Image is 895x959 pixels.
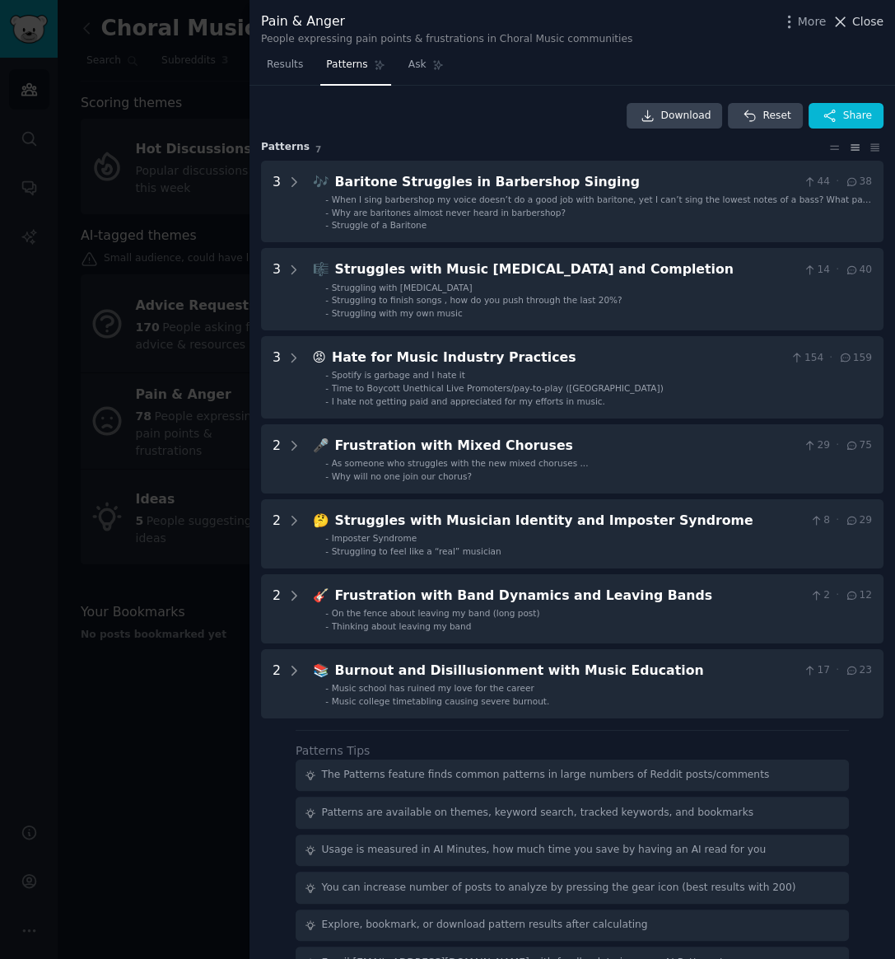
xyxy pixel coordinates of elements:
span: Pattern s [261,140,310,155]
div: - [325,219,329,231]
span: Ask [408,58,427,73]
div: 3 [273,172,281,232]
div: You can increase number of posts to analyze by pressing the gear icon (best results with 200) [322,881,796,896]
div: Frustration with Band Dynamics and Leaving Bands [335,586,804,606]
span: 154 [790,351,823,366]
div: - [325,382,329,394]
span: Imposter Syndrome [332,533,417,543]
span: 😡 [313,349,326,365]
div: 3 [273,348,281,407]
span: Close [852,13,883,30]
div: - [325,307,329,319]
div: 2 [273,586,281,632]
div: - [325,620,329,632]
div: - [325,207,329,218]
div: - [325,470,329,482]
span: Reset [762,109,790,124]
div: 2 [273,436,281,482]
label: Patterns Tips [296,744,370,757]
div: - [325,682,329,694]
span: 12 [845,588,872,603]
span: Music school has ruined my love for the career [332,683,534,693]
span: 14 [803,263,830,278]
button: Close [832,13,883,30]
span: Time to Boycott Unethical Live Promoters/pay-to-play ([GEOGRAPHIC_DATA]) [332,383,664,393]
a: Download [627,103,723,129]
span: 🎼 [313,261,329,277]
div: Struggles with Musician Identity and Imposter Syndrome [335,511,804,531]
div: Baritone Struggles in Barbershop Singing [335,172,797,193]
span: 🎸 [313,587,329,603]
span: Patterns [326,58,367,73]
span: · [836,175,839,189]
span: Struggling with my own music [332,308,463,318]
span: More [798,13,827,30]
span: · [829,351,832,366]
span: Thinking about leaving my band [332,621,472,631]
span: 7 [315,144,321,154]
span: 🎤 [313,437,329,453]
span: 75 [845,438,872,453]
span: On the fence about leaving my band (long post) [332,608,540,618]
span: · [836,263,839,278]
div: People expressing pain points & frustrations in Choral Music communities [261,32,632,47]
div: Burnout and Disillusionment with Music Education [335,661,797,681]
span: Why are baritones almost never heard in barbershop? [332,208,566,218]
div: - [325,194,329,205]
span: 8 [809,513,830,528]
div: - [325,532,329,544]
span: Spotify is garbage and I hate it [332,370,465,380]
div: Explore, bookmark, or download pattern results after calculating [322,918,648,933]
span: 23 [845,663,872,678]
div: Frustration with Mixed Choruses [335,436,797,456]
div: - [325,282,329,293]
span: Why will no one join our chorus? [332,471,472,481]
span: 2 [809,588,830,603]
a: Results [261,52,309,86]
button: More [781,13,827,30]
span: Struggling to feel like a “real” musician [332,546,501,556]
div: - [325,457,329,469]
span: As someone who struggles with the new mixed choruses ... [332,458,589,468]
a: Patterns [320,52,390,86]
span: 159 [838,351,872,366]
div: 3 [273,260,281,319]
div: Hate for Music Industry Practices [332,348,784,368]
span: 🤔 [313,512,329,528]
span: · [836,663,839,678]
span: 17 [803,663,830,678]
span: When I sing barbershop my voice doesn’t do a good job with baritone, yet I can’t sing the lowest ... [332,194,871,216]
span: Results [267,58,303,73]
span: 29 [845,513,872,528]
div: - [325,369,329,381]
span: 40 [845,263,872,278]
div: - [325,607,329,619]
div: - [325,395,329,407]
span: · [836,438,839,453]
span: 29 [803,438,830,453]
div: Struggles with Music [MEDICAL_DATA] and Completion [335,260,797,280]
span: 44 [803,175,830,189]
div: Usage is measured in AI Minutes, how much time you save by having an AI read for you [322,843,767,858]
div: - [325,695,329,707]
span: · [836,513,839,528]
span: Struggle of a Baritone [332,220,427,230]
div: 2 [273,661,281,707]
div: Patterns are available on themes, keyword search, tracked keywords, and bookmarks [322,806,753,821]
div: The Patterns feature finds common patterns in large numbers of Reddit posts/comments [322,768,770,783]
span: 📚 [313,662,329,678]
div: - [325,545,329,557]
span: Share [843,109,872,124]
span: 38 [845,175,872,189]
div: - [325,294,329,306]
button: Reset [728,103,802,129]
span: Music college timetabling causing severe burnout. [332,696,550,706]
div: Pain & Anger [261,12,632,32]
button: Share [809,103,883,129]
span: Download [661,109,711,124]
a: Ask [403,52,450,86]
span: · [836,588,839,603]
span: I hate not getting paid and appreciated for my efforts in music. [332,396,605,406]
div: 2 [273,511,281,557]
span: Struggling with [MEDICAL_DATA] [332,283,473,292]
